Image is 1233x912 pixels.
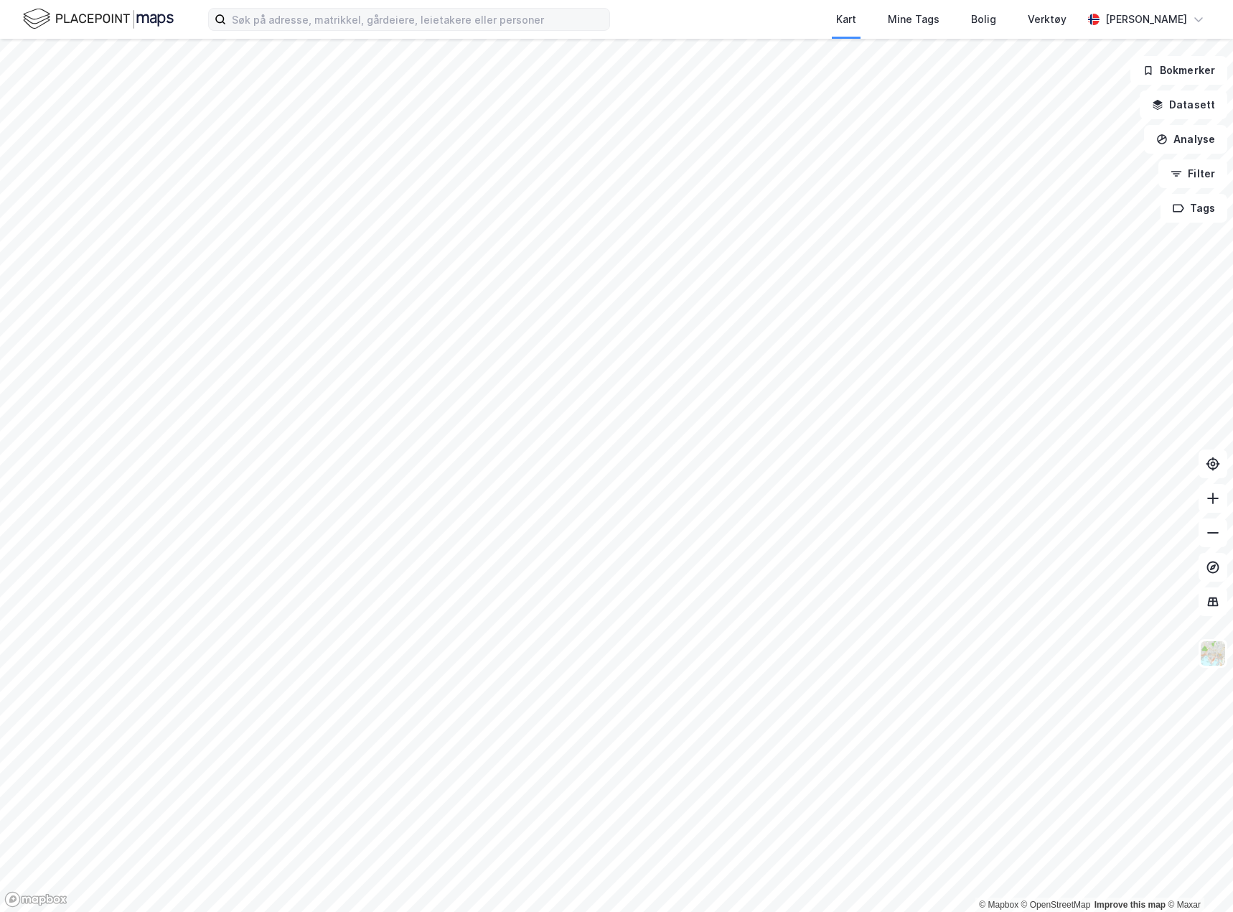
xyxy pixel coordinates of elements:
button: Filter [1158,159,1227,188]
div: [PERSON_NAME] [1105,11,1187,28]
div: Verktøy [1028,11,1066,28]
button: Analyse [1144,125,1227,154]
a: OpenStreetMap [1021,900,1091,910]
button: Tags [1161,194,1227,223]
img: logo.f888ab2527a4732fd821a326f86c7f29.svg [23,6,174,32]
div: Mine Tags [888,11,939,28]
input: Søk på adresse, matrikkel, gårdeiere, leietakere eller personer [226,9,609,30]
a: Improve this map [1094,900,1166,910]
img: Z [1199,640,1227,667]
div: Bolig [971,11,996,28]
a: Mapbox homepage [4,891,67,908]
button: Bokmerker [1130,56,1227,85]
button: Datasett [1140,90,1227,119]
iframe: Chat Widget [1161,843,1233,912]
a: Mapbox [979,900,1018,910]
div: Kontrollprogram for chat [1161,843,1233,912]
div: Kart [836,11,856,28]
